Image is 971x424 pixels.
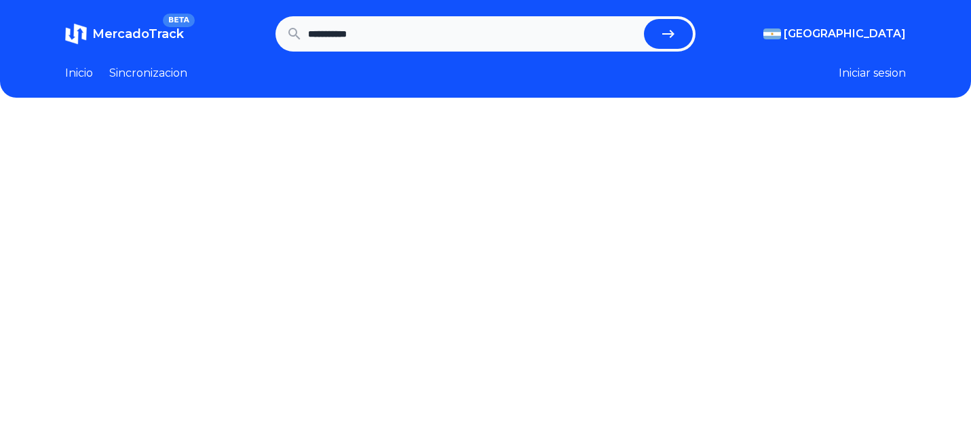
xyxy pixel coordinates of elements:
[763,28,781,39] img: Argentina
[92,26,184,41] span: MercadoTrack
[109,65,187,81] a: Sincronizacion
[784,26,906,42] span: [GEOGRAPHIC_DATA]
[763,26,906,42] button: [GEOGRAPHIC_DATA]
[65,65,93,81] a: Inicio
[163,14,195,27] span: BETA
[65,23,87,45] img: MercadoTrack
[839,65,906,81] button: Iniciar sesion
[65,23,184,45] a: MercadoTrackBETA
